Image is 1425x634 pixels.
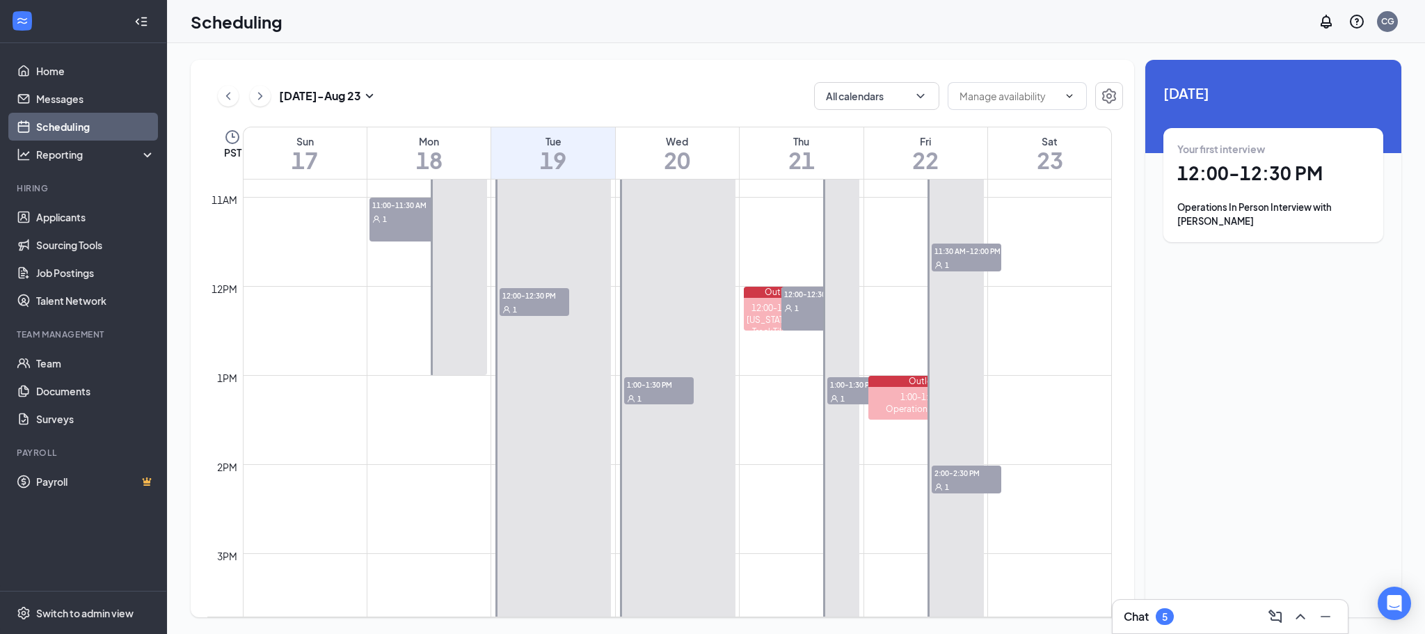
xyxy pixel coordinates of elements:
[17,447,152,459] div: Payroll
[36,203,155,231] a: Applicants
[868,391,984,403] div: 1:00-1:30 PM
[491,127,614,179] a: August 19, 2025
[36,57,155,85] a: Home
[934,483,943,491] svg: User
[1177,200,1369,228] div: Operations In Person Interview with [PERSON_NAME]
[253,88,267,104] svg: ChevronRight
[1095,82,1123,110] button: Settings
[616,127,739,179] a: August 20, 2025
[1289,605,1312,628] button: ChevronUp
[1381,15,1394,27] div: CG
[224,129,241,145] svg: Clock
[17,148,31,161] svg: Analysis
[945,260,949,270] span: 1
[784,304,793,312] svg: User
[500,288,569,302] span: 12:00-12:30 PM
[627,395,635,403] svg: User
[36,349,155,377] a: Team
[616,134,739,148] div: Wed
[36,287,155,315] a: Talent Network
[744,287,820,298] div: Outlook
[191,10,282,33] h1: Scheduling
[1378,587,1411,620] div: Open Intercom Messenger
[868,376,984,387] div: Outlook
[214,548,240,564] div: 3pm
[864,127,987,179] a: August 22, 2025
[864,148,987,172] h1: 22
[1317,608,1334,625] svg: Minimize
[945,482,949,492] span: 1
[988,148,1111,172] h1: 23
[988,127,1111,179] a: August 23, 2025
[868,403,984,415] div: Operations Meeting
[1267,608,1284,625] svg: ComposeMessage
[637,394,642,404] span: 1
[214,459,240,475] div: 2pm
[814,82,939,110] button: All calendarsChevronDown
[1292,608,1309,625] svg: ChevronUp
[250,86,271,106] button: ChevronRight
[1101,88,1117,104] svg: Settings
[367,148,491,172] h1: 18
[361,88,378,104] svg: SmallChevronDown
[1064,90,1075,102] svg: ChevronDown
[17,182,152,194] div: Hiring
[134,15,148,29] svg: Collapse
[224,145,241,159] span: PST
[367,127,491,179] a: August 18, 2025
[502,306,511,314] svg: User
[624,377,694,391] span: 1:00-1:30 PM
[1177,161,1369,185] h1: 12:00 - 12:30 PM
[279,88,361,104] h3: [DATE] - Aug 23
[244,148,367,172] h1: 17
[209,281,240,296] div: 12pm
[221,88,235,104] svg: ChevronLeft
[744,314,820,338] div: [US_STATE] Patrol TrackTik Set Up
[616,148,739,172] h1: 20
[841,394,845,404] span: 1
[1177,142,1369,156] div: Your first interview
[491,148,614,172] h1: 19
[513,305,517,315] span: 1
[36,405,155,433] a: Surveys
[934,261,943,269] svg: User
[932,466,1001,480] span: 2:00-2:30 PM
[209,192,240,207] div: 11am
[827,377,897,391] span: 1:00-1:30 PM
[740,127,863,179] a: August 21, 2025
[244,134,367,148] div: Sun
[214,370,240,386] div: 1pm
[15,14,29,28] svg: WorkstreamLogo
[740,148,863,172] h1: 21
[795,303,799,313] span: 1
[914,89,928,103] svg: ChevronDown
[864,134,987,148] div: Fri
[1314,605,1337,628] button: Minimize
[36,231,155,259] a: Sourcing Tools
[36,468,155,496] a: PayrollCrown
[960,88,1058,104] input: Manage availability
[744,302,820,314] div: 12:00-12:30 PM
[36,606,134,620] div: Switch to admin view
[218,86,239,106] button: ChevronLeft
[367,134,491,148] div: Mon
[1124,609,1149,624] h3: Chat
[17,328,152,340] div: Team Management
[383,214,387,224] span: 1
[1264,605,1287,628] button: ComposeMessage
[244,127,367,179] a: August 17, 2025
[17,606,31,620] svg: Settings
[36,259,155,287] a: Job Postings
[740,134,863,148] div: Thu
[830,395,838,403] svg: User
[36,85,155,113] a: Messages
[36,377,155,405] a: Documents
[36,148,156,161] div: Reporting
[1318,13,1335,30] svg: Notifications
[781,287,851,301] span: 12:00-12:30 PM
[36,113,155,141] a: Scheduling
[932,244,1001,257] span: 11:30 AM-12:00 PM
[372,215,381,223] svg: User
[1162,611,1168,623] div: 5
[1348,13,1365,30] svg: QuestionInfo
